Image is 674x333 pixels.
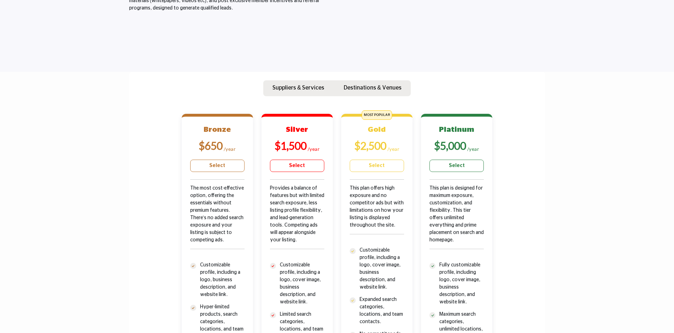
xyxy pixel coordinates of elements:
[344,84,402,92] p: Destinations & Venues
[429,185,484,261] div: This plan is designed for maximum exposure, customization, and flexibility. This tier offers unli...
[224,146,236,152] sub: /year
[439,261,484,306] p: Fully customizable profile, including logo, cover image, business description, and website link.
[439,126,474,133] b: Platinum
[190,160,245,172] a: Select
[200,261,245,298] p: Customizable profile, including a logo, business description, and website link.
[272,84,324,92] p: Suppliers & Services
[362,110,392,120] span: MOST POPULAR
[199,139,223,152] b: $650
[368,126,386,133] b: Gold
[429,160,484,172] a: Select
[280,261,324,306] p: Customizable profile, including a logo, cover image, business description, and website link.
[190,185,245,261] div: The most cost-effective option, offering the essentials without premium features. There’s no adde...
[350,160,404,172] a: Select
[204,126,231,133] b: Bronze
[308,146,320,152] sub: /year
[270,160,324,172] a: Select
[335,80,411,97] button: Destinations & Venues
[270,185,324,261] div: Provides a balance of features but with limited search exposure, less listing profile flexibility...
[360,296,404,326] p: Expanded search categories, locations, and team contacts.
[360,247,404,291] p: Customizable profile, including a logo, cover image, business description, and website link.
[286,126,308,133] b: Silver
[434,139,466,152] b: $5,000
[263,80,333,97] button: Suppliers & Services
[467,146,480,152] sub: /year
[387,146,400,152] sub: /year
[350,185,404,247] div: This plan offers high exposure and no competitor ads but with limitations on how your listing is ...
[354,139,386,152] b: $2,500
[275,139,307,152] b: $1,500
